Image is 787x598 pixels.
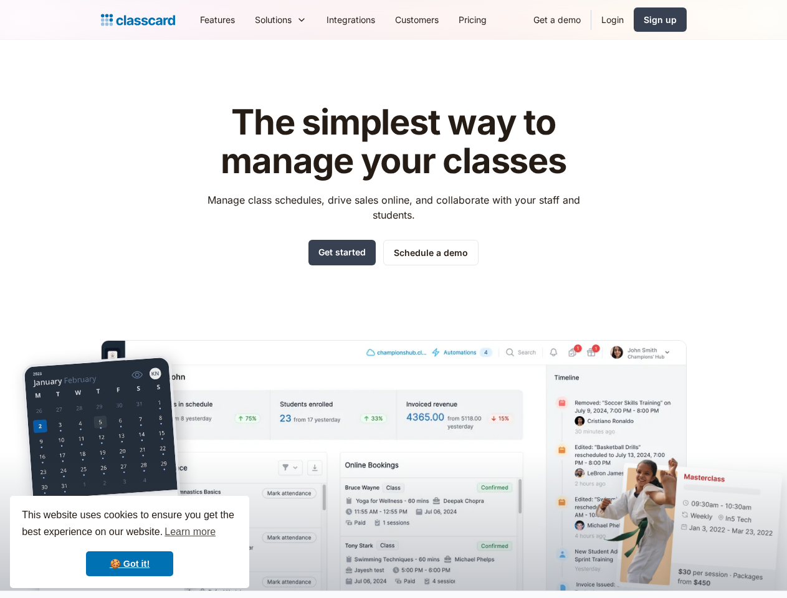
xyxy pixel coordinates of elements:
[22,508,237,541] span: This website uses cookies to ensure you get the best experience on our website.
[196,192,591,222] p: Manage class schedules, drive sales online, and collaborate with your staff and students.
[634,7,687,32] a: Sign up
[385,6,449,34] a: Customers
[245,6,317,34] div: Solutions
[644,13,677,26] div: Sign up
[190,6,245,34] a: Features
[196,103,591,180] h1: The simplest way to manage your classes
[255,13,292,26] div: Solutions
[163,523,217,541] a: learn more about cookies
[10,496,249,588] div: cookieconsent
[86,551,173,576] a: dismiss cookie message
[449,6,497,34] a: Pricing
[317,6,385,34] a: Integrations
[308,240,376,265] a: Get started
[101,11,175,29] a: home
[383,240,479,265] a: Schedule a demo
[523,6,591,34] a: Get a demo
[591,6,634,34] a: Login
